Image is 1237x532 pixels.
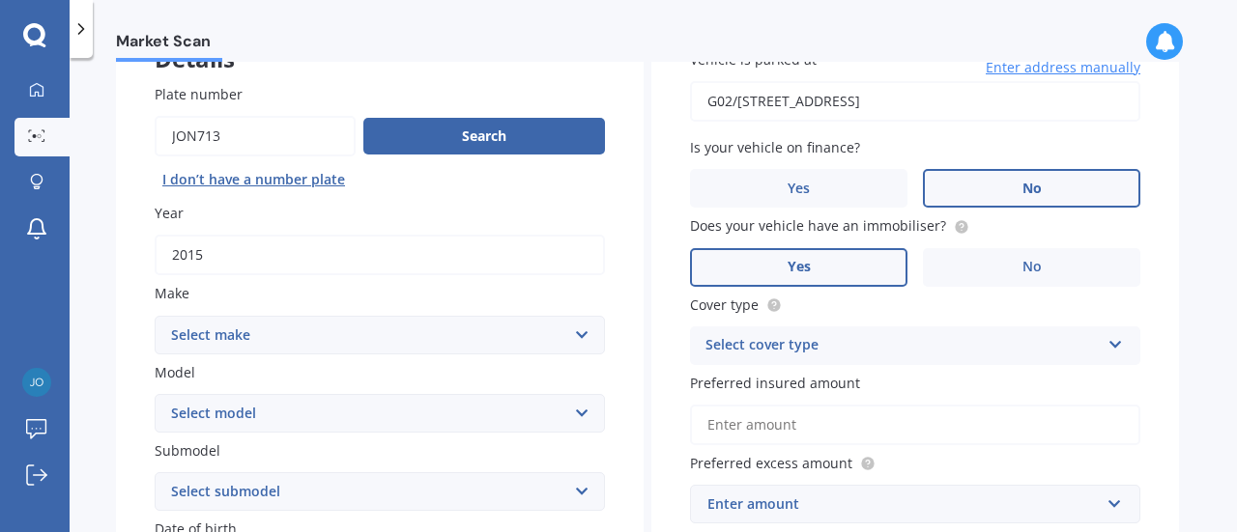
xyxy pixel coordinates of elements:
span: Preferred insured amount [690,374,860,392]
span: Plate number [155,85,243,103]
span: Yes [788,181,810,197]
div: Select cover type [705,334,1100,357]
span: No [1022,181,1042,197]
span: Market Scan [116,32,222,58]
span: Make [155,285,189,303]
input: Enter address [690,81,1140,122]
button: Search [363,118,605,154]
span: Enter address manually [986,58,1140,77]
button: I don’t have a number plate [155,164,353,195]
div: Enter amount [707,493,1100,515]
img: f126d5d0871b9d5da7039d80d882e387 [22,368,51,397]
span: Preferred excess amount [690,454,852,472]
span: Cover type [690,295,759,314]
span: Year [155,204,184,222]
input: YYYY [155,235,605,275]
span: Model [155,363,195,381]
span: Is your vehicle on finance? [690,138,860,156]
span: No [1022,259,1042,275]
span: Submodel [155,441,220,460]
span: Does your vehicle have an immobiliser? [690,217,946,236]
span: Yes [788,259,811,275]
input: Enter plate number [155,116,356,156]
input: Enter amount [690,405,1140,445]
